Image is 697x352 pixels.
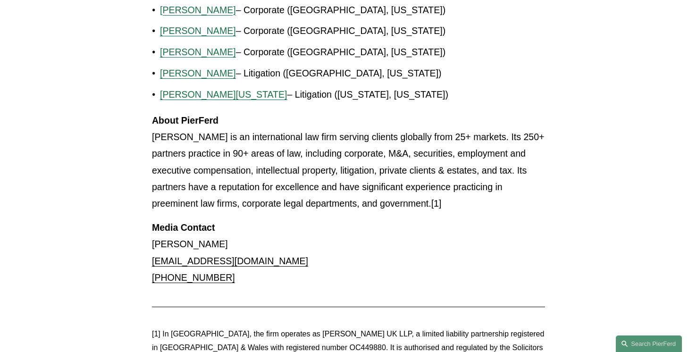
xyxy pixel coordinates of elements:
[160,2,545,18] p: – Corporate ([GEOGRAPHIC_DATA], [US_STATE])
[616,335,682,352] a: Search this site
[160,23,545,39] p: – Corporate ([GEOGRAPHIC_DATA], [US_STATE])
[152,272,235,283] a: [PHONE_NUMBER]
[160,44,545,60] p: – Corporate ([GEOGRAPHIC_DATA], [US_STATE])
[160,86,545,103] p: – Litigation ([US_STATE], [US_STATE])
[160,25,236,36] a: [PERSON_NAME]
[160,89,287,100] a: [PERSON_NAME][US_STATE]
[152,219,545,286] p: [PERSON_NAME]
[160,47,236,57] a: [PERSON_NAME]
[160,5,236,15] a: [PERSON_NAME]
[152,222,215,233] strong: Media Contact
[152,115,218,126] strong: About PierFerd
[160,68,236,78] a: [PERSON_NAME]
[152,112,545,212] p: [PERSON_NAME] is an international law firm serving clients globally from 25+ markets. Its 250+ pa...
[160,65,545,82] p: – Litigation ([GEOGRAPHIC_DATA], [US_STATE])
[152,256,308,266] a: [EMAIL_ADDRESS][DOMAIN_NAME]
